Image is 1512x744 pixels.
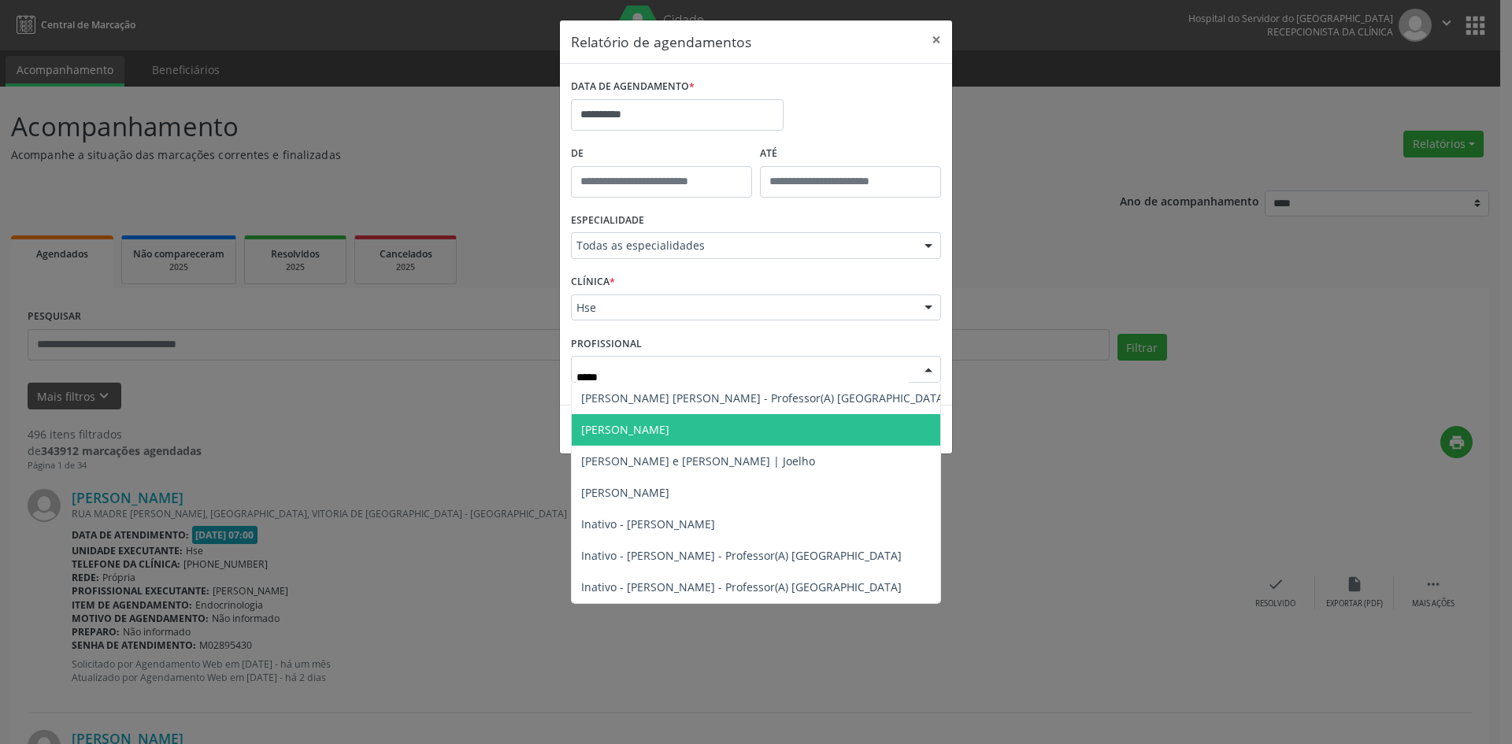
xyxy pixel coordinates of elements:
label: PROFISSIONAL [571,331,642,356]
button: Close [921,20,952,59]
span: [PERSON_NAME] [581,485,669,500]
label: CLÍNICA [571,270,615,294]
span: Inativo - [PERSON_NAME] - Professor(A) [GEOGRAPHIC_DATA] [581,579,902,594]
label: DATA DE AGENDAMENTO [571,75,695,99]
span: [PERSON_NAME] [PERSON_NAME] - Professor(A) [GEOGRAPHIC_DATA] [581,391,947,405]
span: [PERSON_NAME] e [PERSON_NAME] | Joelho [581,453,815,468]
span: Inativo - [PERSON_NAME] [581,516,715,531]
label: De [571,142,752,166]
span: Todas as especialidades [576,238,909,254]
label: ESPECIALIDADE [571,209,644,233]
label: ATÉ [760,142,941,166]
span: Hse [576,300,909,316]
h5: Relatório de agendamentos [571,31,751,52]
span: [PERSON_NAME] [581,422,669,437]
span: Inativo - [PERSON_NAME] - Professor(A) [GEOGRAPHIC_DATA] [581,548,902,563]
